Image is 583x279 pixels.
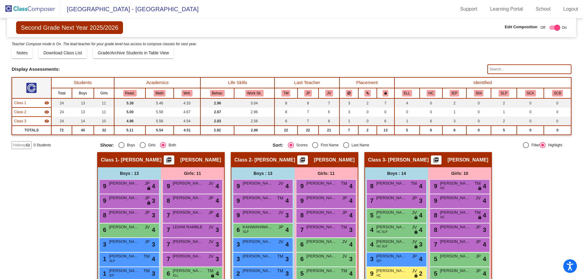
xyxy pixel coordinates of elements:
[147,186,151,191] span: lock
[440,186,445,190] span: HC
[440,180,470,186] span: [PERSON_NAME]
[165,226,170,233] span: 7
[298,98,319,107] td: 8
[420,126,443,135] td: 6
[44,100,49,105] mat-icon: visibility
[306,195,337,201] span: [PERSON_NAME]
[146,142,156,148] div: Girls
[475,209,481,216] span: TM
[173,239,203,245] span: [PERSON_NAME]
[210,90,225,97] button: Behav.
[544,117,571,126] td: 0
[165,157,172,165] mat-icon: picture_as_pdf
[72,88,94,98] th: Boys
[173,180,203,186] span: [PERSON_NAME]
[466,107,491,117] td: 0
[428,167,491,179] div: Girls: 10
[431,155,442,165] button: Print Students Details
[491,126,517,135] td: 5
[319,117,339,126] td: 8
[432,226,437,233] span: 8
[476,195,481,201] span: JV
[558,4,583,14] a: Logout
[339,98,358,107] td: 3
[487,64,571,74] input: Search...
[61,4,199,14] span: [GEOGRAPHIC_DATA] - [GEOGRAPHIC_DATA]
[475,180,481,187] span: TM
[216,225,219,234] span: 3
[466,126,491,135] td: 0
[325,90,333,97] button: JV
[94,107,114,117] td: 11
[43,50,82,55] span: Download Class List
[440,195,470,201] span: [PERSON_NAME]
[440,209,470,216] span: [PERSON_NAME]
[152,182,155,191] span: 4
[273,142,441,148] mat-radio-group: Select an option
[448,157,488,163] span: [PERSON_NAME]
[369,197,373,204] span: 7
[180,157,221,163] span: [PERSON_NAME]
[440,224,470,230] span: [PERSON_NAME]
[414,215,418,220] span: lock
[51,107,72,117] td: 24
[12,126,51,135] td: TOTALS
[419,211,422,220] span: 4
[285,225,289,234] span: 4
[231,167,295,179] div: Boys : 13
[51,77,114,88] th: Students
[377,107,394,117] td: 0
[285,182,289,191] span: 4
[318,142,339,148] div: First Name
[72,98,94,107] td: 13
[245,90,264,97] button: Work Sk.
[234,98,274,107] td: 3.04
[369,212,373,219] span: 5
[455,4,482,14] a: Support
[174,126,201,135] td: 4.51
[306,224,337,230] span: [PERSON_NAME]
[277,195,283,201] span: TM
[98,50,169,55] span: Grade/Archive Students in Table View
[394,126,420,135] td: 5
[165,183,170,189] span: 9
[474,90,484,97] button: 504
[432,157,440,165] mat-icon: picture_as_pdf
[562,25,567,30] span: On
[152,225,155,234] span: 4
[100,142,114,148] span: Show:
[173,224,203,230] span: LEIANI RAMBLE
[26,143,30,148] mat-icon: visibility_off
[517,88,544,98] th: Student Concern Plan - Academics
[101,197,106,204] span: 9
[51,98,72,107] td: 24
[432,183,437,189] span: 9
[285,196,289,205] span: 4
[94,117,114,126] td: 10
[216,196,219,205] span: 4
[368,157,385,163] span: Class 3
[339,88,358,98] th: Keep away students
[109,224,139,230] span: [PERSON_NAME]
[72,117,94,126] td: 14
[94,88,114,98] th: Girls
[412,209,417,216] span: JV
[544,107,571,117] td: 0
[243,230,249,234] span: SLP
[342,239,347,245] span: JV
[145,126,174,135] td: 5.54
[349,211,353,220] span: 4
[442,126,466,135] td: 6
[44,110,49,114] mat-icon: visibility
[525,90,536,97] button: SCA
[491,117,517,126] td: 2
[412,224,417,230] span: JV
[442,107,466,117] td: 1
[234,126,274,135] td: 2.86
[358,126,377,135] td: 2
[124,142,135,148] div: Boys
[377,117,394,126] td: 6
[12,117,51,126] td: Angie Husseman - Angie Husseman
[499,90,509,97] button: SLP
[109,209,139,216] span: [PERSON_NAME]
